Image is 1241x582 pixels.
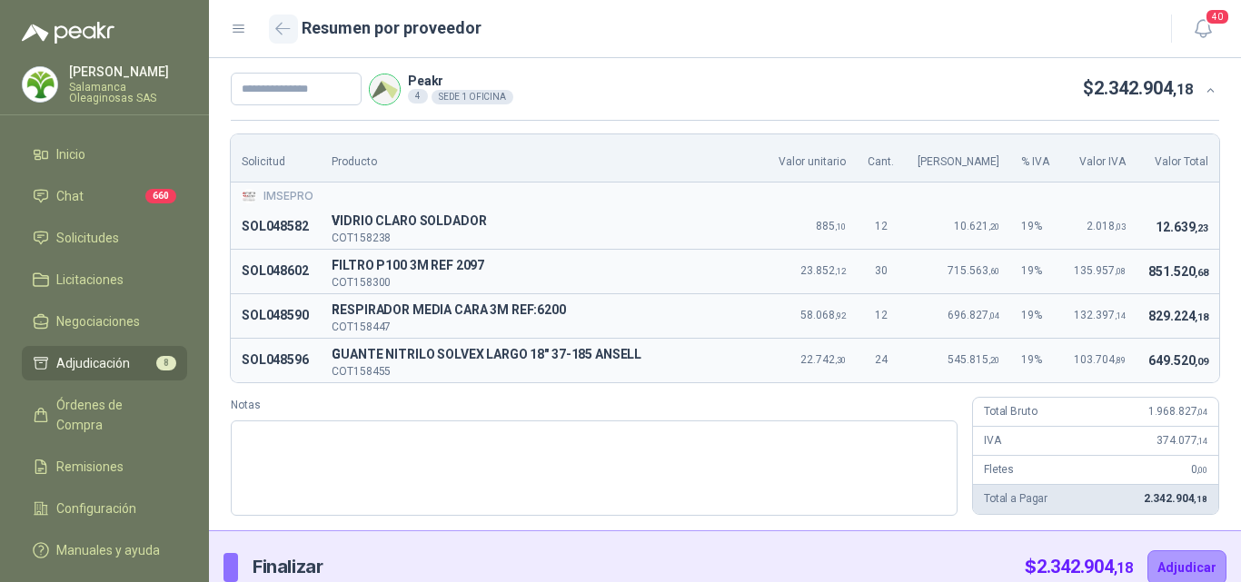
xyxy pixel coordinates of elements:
th: Cant. [857,134,906,182]
span: FILTRO P100 3M REF 2097 [332,255,755,277]
td: 19 % [1010,338,1061,381]
span: 715.563 [948,264,999,277]
span: ,14 [1196,436,1207,446]
span: GUANTE NITRILO SOLVEX LARGO 18" 37-185 ANSELL [332,344,755,366]
span: ,12 [835,266,846,276]
span: ,30 [835,355,846,365]
span: 696.827 [948,309,999,321]
span: 374.077 [1157,434,1207,447]
span: 885 [816,220,846,232]
span: Chat [56,186,84,206]
p: V [332,211,755,232]
span: ,68 [1195,267,1208,279]
td: 12 [857,293,906,338]
span: 58.068 [800,309,846,321]
span: Órdenes de Compra [56,395,170,435]
p: COT158447 [332,321,755,332]
p: SOL048602 [242,261,310,282]
td: 30 [857,249,906,293]
p: G [332,344,755,366]
span: Inicio [56,144,85,164]
span: ,23 [1195,222,1208,234]
td: 19 % [1010,205,1061,249]
img: Logo peakr [22,22,114,44]
a: Órdenes de Compra [22,388,187,442]
span: 40 [1205,8,1230,25]
p: [PERSON_NAME] [69,65,187,78]
span: ,14 [1115,311,1126,321]
span: ,18 [1114,559,1133,577]
span: ,92 [835,311,846,321]
span: 23.852 [800,264,846,277]
th: Solicitud [231,134,321,182]
a: Negociaciones [22,304,187,339]
a: Solicitudes [22,221,187,255]
span: ,04 [988,311,999,321]
span: Licitaciones [56,270,124,290]
span: 22.742 [800,353,846,366]
span: ,60 [988,266,999,276]
td: 12 [857,205,906,249]
p: IVA [984,432,1001,449]
span: ,18 [1173,81,1193,98]
span: ,18 [1194,494,1207,504]
a: Manuales y ayuda [22,533,187,567]
span: 132.397 [1074,309,1126,321]
td: 19 % [1010,249,1061,293]
th: Valor IVA [1061,134,1136,182]
span: 2.342.904 [1094,77,1193,99]
span: VIDRIO CLARO SOLDADOR [332,211,755,232]
span: 1.968.827 [1148,405,1207,418]
td: 19 % [1010,293,1061,338]
div: 4 [408,89,428,104]
span: ,09 [1195,356,1208,368]
span: Remisiones [56,457,124,477]
label: Notas [231,397,958,414]
p: Total a Pagar [984,490,1047,508]
span: ,03 [1115,222,1126,232]
span: RESPIRADOR MEDIA CARA 3M REF:6200 [332,300,755,321]
p: Salamanca Oleaginosas SAS [69,82,187,104]
span: 2.018 [1087,220,1126,232]
span: Negociaciones [56,311,140,331]
a: Inicio [22,137,187,172]
a: Configuración [22,491,187,526]
div: IMSEPRO [242,188,1208,205]
span: ,08 [1115,266,1126,276]
span: Configuración [56,498,136,518]
p: COT158300 [332,277,755,288]
span: 649.520 [1148,353,1208,368]
p: $ [1083,74,1193,103]
img: Company Logo [23,67,57,102]
span: Manuales y ayuda [56,540,160,560]
span: ,20 [988,222,999,232]
span: ,04 [1196,407,1207,417]
button: 40 [1186,13,1219,45]
img: Company Logo [370,74,400,104]
span: 2.342.904 [1144,492,1207,505]
p: Peakr [408,74,513,87]
p: $ [1025,553,1133,581]
th: Producto [321,134,766,182]
a: Adjudicación8 [22,346,187,380]
th: Valor unitario [766,134,857,182]
span: 103.704 [1074,353,1126,366]
span: 8 [156,356,176,370]
h2: Resumen por proveedor [302,15,482,41]
img: Company Logo [242,189,256,203]
p: R [332,300,755,321]
span: ,18 [1195,311,1208,323]
p: COT158238 [332,232,755,243]
th: Valor Total [1137,134,1219,182]
span: 2.342.904 [1037,556,1133,577]
p: F [332,255,755,277]
p: COT158455 [332,366,755,377]
span: ,20 [988,355,999,365]
span: Adjudicación [56,353,130,373]
span: ,00 [1196,465,1207,475]
span: 829.224 [1148,309,1208,323]
p: SOL048590 [242,305,310,327]
span: 660 [145,189,176,203]
td: 24 [857,338,906,381]
span: 12.639 [1156,220,1208,234]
